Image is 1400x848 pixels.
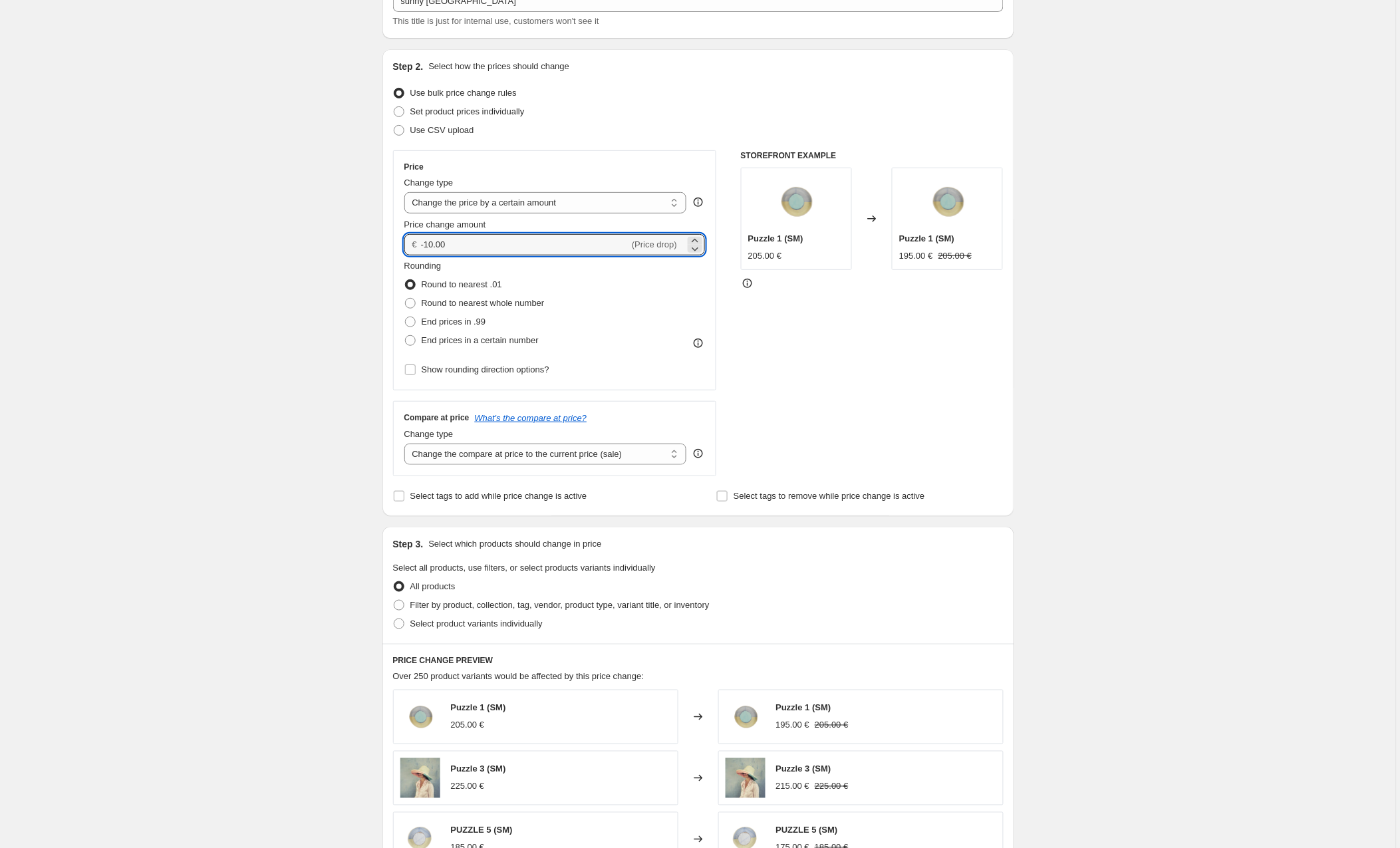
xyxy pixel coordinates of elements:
div: 225.00 € [451,780,485,793]
span: End prices in a certain number [422,335,539,345]
span: Puzzle 1 (SM) [451,703,506,713]
img: puzzle1-granbucket-top_80x.png [726,697,766,737]
span: Change type [404,429,454,439]
img: puzzle1-granbucket-top_80x.png [921,175,974,228]
input: -10.00 [421,234,629,255]
span: Use bulk price change rules [410,88,517,98]
img: puzzle1-granbucket-top_80x.png [770,175,823,228]
span: Puzzle 1 (SM) [899,233,954,243]
div: 195.00 € [776,719,810,732]
h2: Step 3. [393,537,424,551]
span: PUZZLE 5 (SM) [776,825,838,835]
h2: Step 2. [393,60,424,73]
h6: PRICE CHANGE PREVIEW [393,655,1004,666]
span: Use CSV upload [410,125,474,135]
p: Select which products should change in price [428,537,601,551]
span: Change type [404,178,454,188]
p: Select how the prices should change [428,60,569,73]
span: Puzzle 1 (SM) [748,233,803,243]
span: This title is just for internal use, customers won't see it [393,16,599,26]
button: What's the compare at price? [475,413,587,423]
span: Puzzle 3 (SM) [776,764,831,774]
span: Filter by product, collection, tag, vendor, product type, variant title, or inventory [410,600,710,610]
img: puzzle1-granbucket-top_80x.png [400,697,440,737]
img: 0202_80x.jpg [400,758,440,798]
span: Over 250 product variants would be affected by this price change: [393,671,644,681]
span: Round to nearest whole number [422,298,545,308]
span: PUZZLE 5 (SM) [451,825,513,835]
strike: 205.00 € [815,719,849,732]
span: Set product prices individually [410,106,525,116]
span: Puzzle 3 (SM) [451,764,506,774]
span: (Price drop) [632,239,677,249]
h6: STOREFRONT EXAMPLE [741,150,1004,161]
span: Select tags to add while price change is active [410,491,587,501]
span: Show rounding direction options? [422,364,549,374]
div: 215.00 € [776,780,810,793]
span: € [412,239,417,249]
h3: Price [404,162,424,172]
span: Puzzle 1 (SM) [776,703,831,713]
strike: 225.00 € [815,780,849,793]
span: All products [410,581,456,591]
strike: 205.00 € [938,249,972,263]
span: Round to nearest .01 [422,279,502,289]
span: Select tags to remove while price change is active [734,491,925,501]
h3: Compare at price [404,412,470,423]
div: 195.00 € [899,249,933,263]
span: Price change amount [404,219,486,229]
div: help [692,196,705,209]
div: help [692,447,705,460]
div: 205.00 € [748,249,782,263]
div: 205.00 € [451,719,485,732]
span: End prices in .99 [422,317,486,327]
span: Select all products, use filters, or select products variants individually [393,563,656,573]
img: 0202_80x.jpg [726,758,766,798]
span: Select product variants individually [410,619,543,629]
span: Rounding [404,261,442,271]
